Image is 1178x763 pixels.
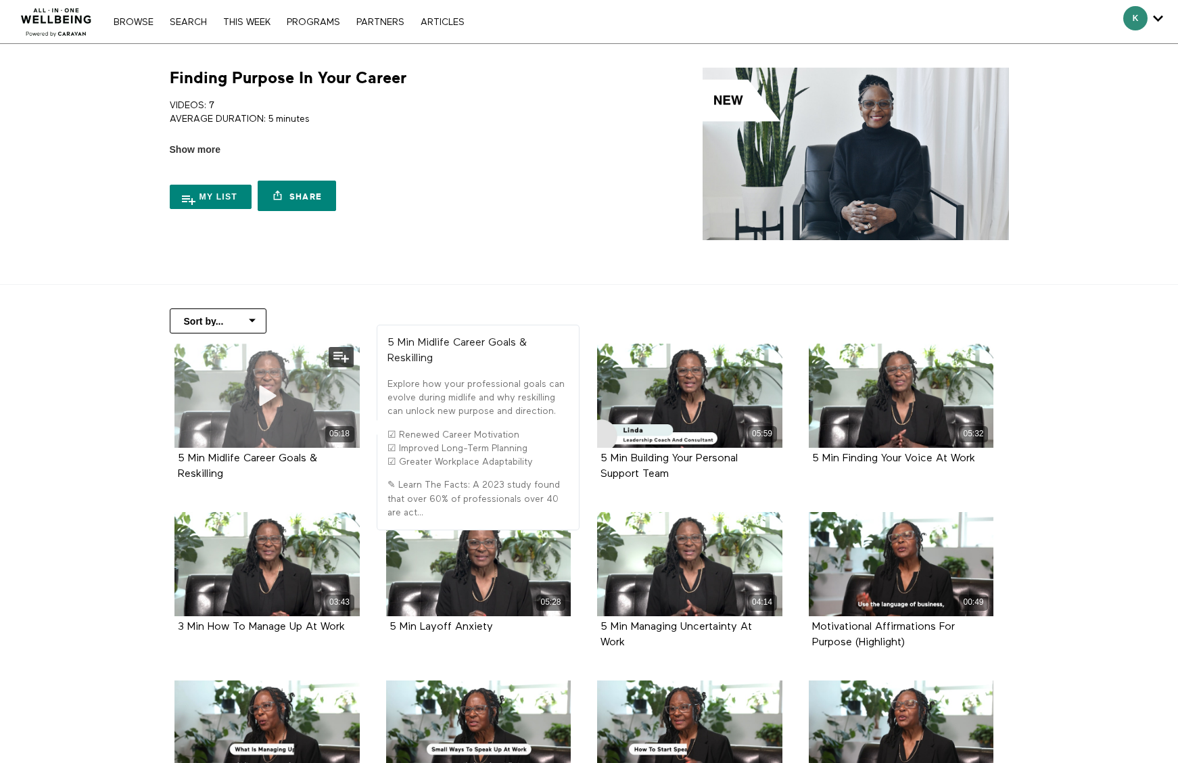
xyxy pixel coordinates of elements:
a: PROGRAMS [280,18,347,27]
a: ARTICLES [414,18,471,27]
p: ✎ Learn The Facts: A 2023 study found that over 60% of professionals over 40 are act... [387,478,569,519]
a: 5 Min Building Your Personal Support Team 05:59 [597,344,782,448]
img: Finding Purpose In Your Career [703,68,1009,240]
p: Explore how your professional goals can evolve during midlife and why reskilling can unlock new p... [387,377,569,419]
span: Show more [170,143,220,157]
a: 5 Min Midlife Career Goals & Reskilling 05:18 [174,344,360,448]
div: 00:49 [959,595,988,610]
p: ☑ Renewed Career Motivation ☑ Improved Long-Term Planning ☑ Greater Workplace Adaptability [387,428,569,469]
a: Motivational Affirmations For Purpose (Highlight) 00:49 [809,512,994,616]
a: 5 Min Layoff Anxiety 05:28 [386,512,571,616]
a: 5 Min Managing Uncertainty At Work [600,622,752,647]
div: 05:59 [748,426,777,442]
a: 5 Min Midlife Career Goals & Reskilling [178,453,317,479]
div: 04:14 [748,595,777,610]
div: 05:28 [536,595,565,610]
a: PARTNERS [350,18,411,27]
p: VIDEOS: 7 AVERAGE DURATION: 5 minutes [170,99,584,126]
a: 5 Min Finding Your Voice At Work 05:32 [809,344,994,448]
a: THIS WEEK [216,18,277,27]
button: My list [170,185,252,209]
h1: Finding Purpose In Your Career [170,68,406,89]
a: Search [163,18,214,27]
button: Add to my list [329,347,354,367]
div: 05:18 [325,426,354,442]
a: Browse [107,18,160,27]
strong: 5 Min Midlife Career Goals & Reskilling [387,338,527,364]
a: 5 Min Building Your Personal Support Team [600,453,738,479]
strong: 5 Min Finding Your Voice At Work [812,453,975,464]
a: 5 Min Managing Uncertainty At Work 04:14 [597,512,782,616]
nav: Primary [107,15,471,28]
div: 05:32 [959,426,988,442]
a: 5 Min Layoff Anxiety [390,622,493,632]
strong: 5 Min Managing Uncertainty At Work [600,622,752,648]
a: Motivational Affirmations For Purpose (Highlight) [812,622,955,647]
div: 03:43 [325,595,354,610]
a: 5 Min Finding Your Voice At Work [812,453,975,463]
a: Share [258,181,336,211]
a: 3 Min How To Manage Up At Work [178,622,345,632]
strong: Motivational Affirmations For Purpose (Highlight) [812,622,955,648]
a: 3 Min How To Manage Up At Work 03:43 [174,512,360,616]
